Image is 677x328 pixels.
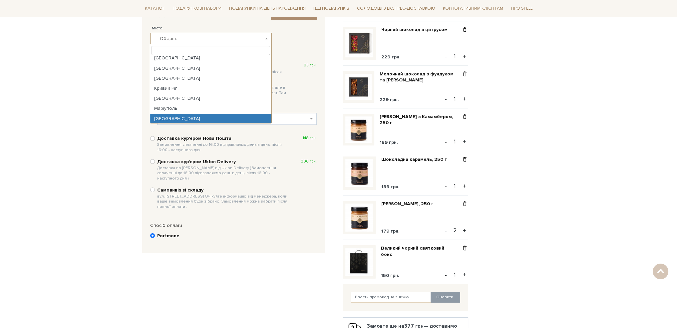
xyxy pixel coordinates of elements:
button: + [461,51,468,61]
span: 189 грн. [380,139,398,145]
img: Чорний шоколад з цитрусом [345,29,373,57]
a: Корпоративним клієнтам [440,3,506,14]
b: Доставка кур'єром Нова Пошта [157,135,290,152]
button: - [443,181,449,191]
a: Солодощі з експрес-доставкою [354,3,438,14]
a: Подарункові набори [170,3,224,14]
span: --- Оберіть --- [150,33,272,45]
li: [GEOGRAPHIC_DATA] [150,73,271,83]
li: Кривий Ріг [150,83,271,93]
button: - [443,51,449,61]
img: Великий чорний святковий бокс [345,248,373,276]
button: Оновити [431,292,460,303]
button: - [443,137,449,147]
span: 189 грн. [381,184,400,190]
b: Доставка курʼєром Uklon Delivery [157,159,290,181]
li: [GEOGRAPHIC_DATA] [150,114,271,124]
button: - [443,226,449,236]
span: 150 грн. [381,273,399,278]
b: Самовивіз зі складу [157,187,290,210]
img: Карамель солона, 250 г [345,204,373,232]
input: Ввести промокод на знижку [351,292,431,303]
button: + [461,270,468,280]
span: 95 грн. [304,63,317,68]
a: Великий чорний святковий бокс [381,245,461,257]
div: Спосіб доставки [147,53,320,59]
a: Шоколадна карамель, 250 г [381,156,452,162]
a: Ідеї подарунків [311,3,352,14]
a: Молочний шоколад з фундуком та [PERSON_NAME] [380,71,461,83]
span: 300 грн. [301,159,317,164]
a: Про Spell [508,3,535,14]
label: Місто [152,25,163,31]
span: 148 грн. [303,135,317,141]
a: [PERSON_NAME], 250 г [381,201,439,207]
a: [PERSON_NAME] з Камамбером, 250 г [380,114,461,126]
span: 179 грн. [381,228,400,234]
b: Portmone [157,233,179,239]
button: + [461,137,468,147]
img: Карамель з Камамбером, 250 г [345,116,372,143]
span: Змінити контакти [275,11,312,17]
a: Чорний шоколад з цитрусом [381,27,453,33]
span: 229 грн. [381,54,401,60]
li: Маріуполь [150,103,271,113]
span: Замовлення сплаченні до 16:00 відправляємо день в день, після 16:00 - наступного дня [157,142,290,152]
button: + [461,226,468,236]
img: Шоколадна карамель, 250 г [345,159,373,187]
img: Молочний шоколад з фундуком та солоною карамеллю [345,74,372,100]
span: вул. [STREET_ADDRESS] Очікуйте інформацію від менеджера, коли ваше замовлення буде зібрано. Замов... [157,194,290,210]
li: [GEOGRAPHIC_DATA] [150,53,271,63]
button: - [443,94,449,104]
button: - [443,270,449,280]
button: + [461,181,468,191]
span: 229 грн. [380,97,399,102]
li: [GEOGRAPHIC_DATA] [150,93,271,103]
a: Подарунки на День народження [226,3,308,14]
span: Доставка по [PERSON_NAME] від Uklon Delivery ( Замовлення сплаченні до 16:00 відправляємо день в ... [157,166,290,181]
a: Каталог [142,3,168,14]
span: --- Оберіть --- [155,35,263,42]
button: + [461,94,468,104]
div: Спосіб оплати [147,223,320,229]
li: [GEOGRAPHIC_DATA] [150,63,271,73]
